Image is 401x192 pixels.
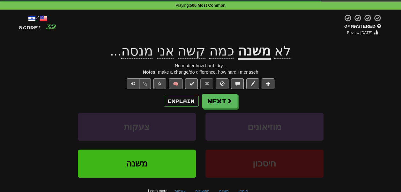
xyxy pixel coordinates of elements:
[205,113,323,141] button: מוזיאונים
[143,70,157,75] strong: Notes:
[164,96,199,107] button: Explain
[139,78,151,89] button: ½
[19,14,56,22] div: /
[344,24,351,29] span: 0 %
[253,159,276,168] span: חיסכון
[202,94,238,108] button: Next
[124,122,150,132] span: צעקות
[19,69,382,75] div: make a change/do difference, how hard i menaseh
[209,43,234,59] span: כמה
[205,150,323,177] button: חיסכון
[274,43,291,59] span: לא
[46,23,56,31] span: 32
[157,43,174,59] span: אני
[190,3,226,8] strong: 500 Most Common
[262,78,274,89] button: Add to collection (alt+a)
[231,78,244,89] button: Discuss sentence (alt+u)
[169,78,182,89] button: 🧠
[216,78,228,89] button: Ignore sentence (alt+i)
[126,159,148,168] span: משנה
[185,78,198,89] button: Set this sentence to 100% Mastered (alt+m)
[178,43,205,59] span: קשה
[248,122,281,132] span: מוזיאונים
[19,25,42,30] span: Score:
[200,78,213,89] button: Reset to 0% Mastered (alt+r)
[110,43,238,59] span: ...
[246,78,259,89] button: Edit sentence (alt+d)
[127,78,139,89] button: Play sentence audio (ctl+space)
[343,24,382,29] div: Mastered
[78,150,196,177] button: משנה
[347,31,372,35] small: Review: [DATE]
[78,113,196,141] button: צעקות
[121,43,153,59] span: מנסה
[19,63,382,69] div: No matter how hard I try...
[238,43,271,60] u: משנה
[153,78,166,89] button: Favorite sentence (alt+f)
[125,78,151,89] div: Text-to-speech controls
